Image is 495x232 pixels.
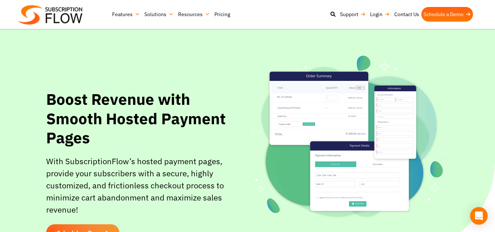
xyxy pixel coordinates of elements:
a: Contact Us [392,7,421,22]
a: Support [338,7,368,22]
a: Resources [176,7,212,22]
p: With SubscriptionFlow’s hosted payment pages, provide your subscribers with a secure, highly cust... [46,155,248,216]
img: Subscriptionflow [18,5,82,25]
a: Login [368,7,392,22]
a: Pricing [212,7,232,22]
h1: Boost Revenue with Smooth Hosted Payment Pages [46,90,248,148]
a: Features [110,7,142,22]
img: banner-image [251,56,446,221]
a: Schedule a Demo [421,7,473,22]
a: Solutions [142,7,176,22]
div: Open Intercom Messenger [470,207,488,225]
